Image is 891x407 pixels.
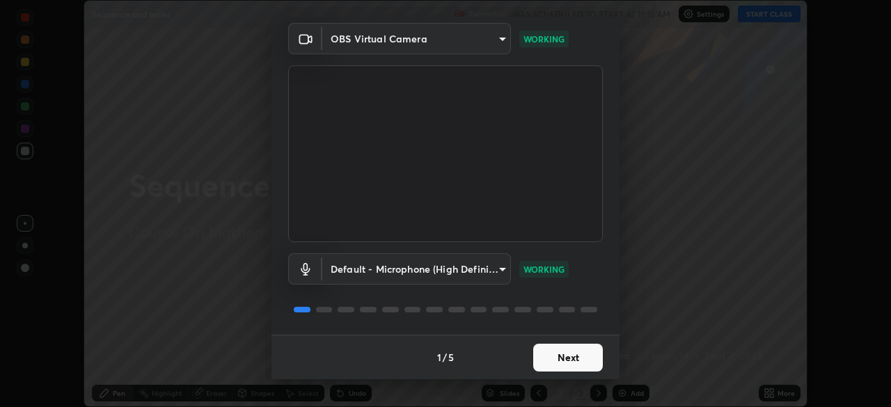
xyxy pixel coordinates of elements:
p: WORKING [523,33,565,45]
div: OBS Virtual Camera [322,253,511,285]
button: Next [533,344,603,372]
h4: 5 [448,350,454,365]
p: WORKING [523,263,565,276]
div: OBS Virtual Camera [322,23,511,54]
h4: 1 [437,350,441,365]
h4: / [443,350,447,365]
